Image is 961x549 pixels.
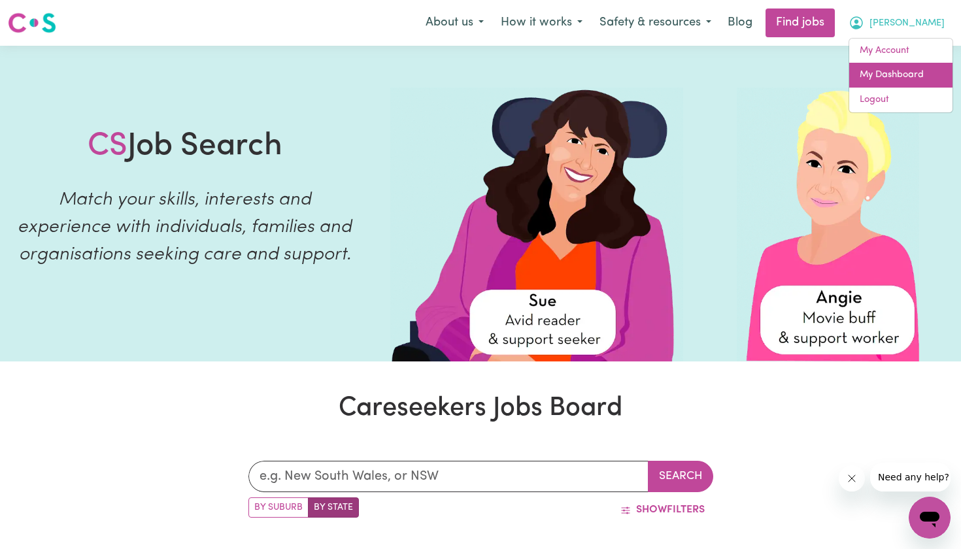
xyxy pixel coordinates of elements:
[591,9,720,37] button: Safety & resources
[840,9,953,37] button: My Account
[870,463,951,491] iframe: Mensagem da empresa
[839,465,865,491] iframe: Fechar mensagem
[8,8,56,38] a: Careseekers logo
[766,8,835,37] a: Find jobs
[417,9,492,37] button: About us
[16,186,354,269] p: Match your skills, interests and experience with individuals, families and organisations seeking ...
[88,128,282,166] h1: Job Search
[8,11,56,35] img: Careseekers logo
[248,497,309,518] label: Search by suburb/post code
[248,461,649,492] input: e.g. New South Wales, or NSW
[849,38,953,113] div: My Account
[720,8,760,37] a: Blog
[849,39,953,63] a: My Account
[308,497,359,518] label: Search by state
[909,497,951,539] iframe: Botão para abrir a janela de mensagens
[849,63,953,88] a: My Dashboard
[492,9,591,37] button: How it works
[849,88,953,112] a: Logout
[648,461,713,492] button: Search
[869,16,945,31] span: [PERSON_NAME]
[636,505,667,515] span: Show
[88,131,127,162] span: CS
[612,497,713,522] button: ShowFilters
